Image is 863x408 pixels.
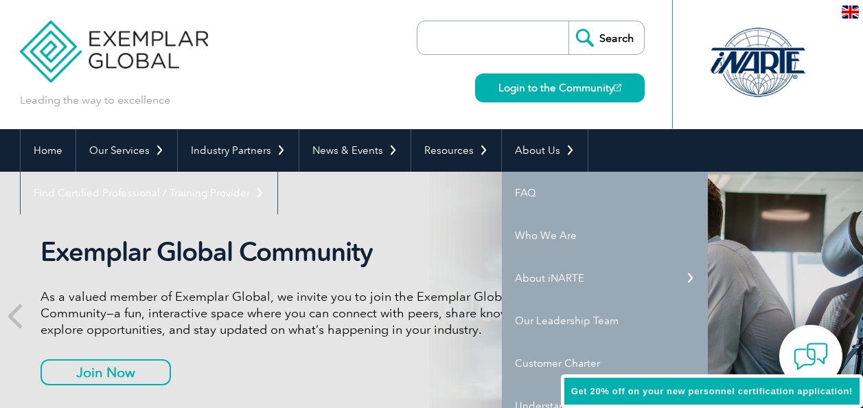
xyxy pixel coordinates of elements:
a: About Us [502,129,588,172]
p: Leading the way to excellence [20,93,170,108]
a: Find Certified Professional / Training Provider [21,172,277,214]
a: Home [21,129,76,172]
a: Login to the Community [475,73,645,102]
a: News & Events [299,129,411,172]
a: Our Services [76,129,177,172]
a: About iNARTE [502,257,708,299]
a: Industry Partners [178,129,299,172]
img: contact-chat.png [794,339,828,374]
a: FAQ [502,172,708,214]
input: Search [568,21,644,54]
a: Customer Charter [502,342,708,385]
h2: Exemplar Global Community [41,236,555,268]
img: open_square.png [614,84,621,91]
span: Get 20% off on your new personnel certification application! [571,386,853,396]
img: en [842,5,859,19]
a: Our Leadership Team [502,299,708,342]
a: Resources [411,129,501,172]
a: Join Now [41,359,171,385]
p: As a valued member of Exemplar Global, we invite you to join the Exemplar Global Community—a fun,... [41,288,555,338]
a: Who We Are [502,214,708,257]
